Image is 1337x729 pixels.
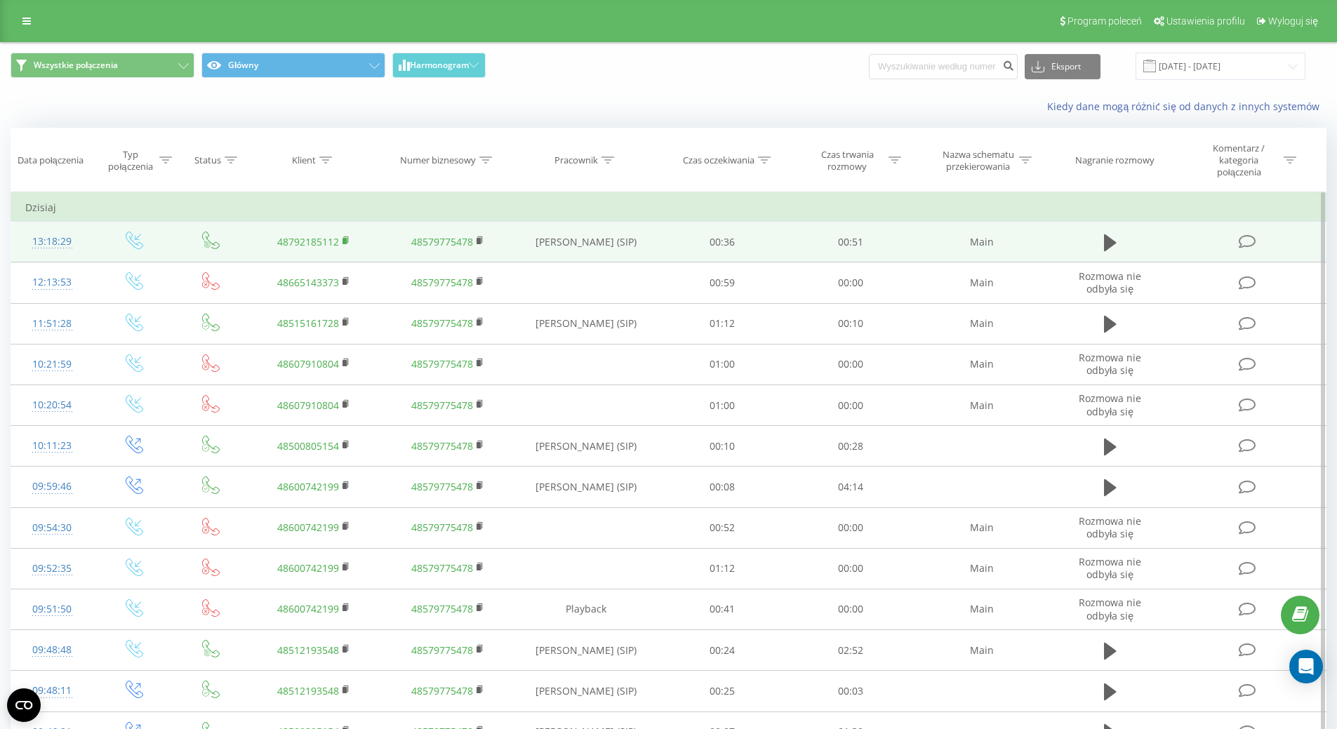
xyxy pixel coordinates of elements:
td: 00:10 [787,303,915,344]
a: 48579775478 [411,684,473,697]
td: 00:28 [787,426,915,467]
td: Playback [514,589,658,629]
div: Nazwa schematu przekierowania [940,149,1016,173]
button: Główny [201,53,385,78]
span: Rozmowa nie odbyła się [1079,351,1141,377]
div: Numer biznesowy [400,154,476,166]
div: Klient [292,154,316,166]
td: Main [914,507,1048,548]
td: [PERSON_NAME] (SIP) [514,671,658,711]
span: Program poleceń [1067,15,1142,27]
a: 48579775478 [411,357,473,370]
a: 48607910804 [277,399,339,412]
td: 00:03 [787,671,915,711]
input: Wyszukiwanie według numeru [869,54,1018,79]
td: 00:52 [658,507,787,548]
div: Nagranie rozmowy [1075,154,1155,166]
a: 48579775478 [411,561,473,575]
td: 00:08 [658,467,787,507]
span: Rozmowa nie odbyła się [1079,392,1141,417]
a: 48500805154 [277,439,339,453]
a: 48579775478 [411,276,473,289]
a: 48515161728 [277,316,339,330]
td: Main [914,630,1048,671]
td: [PERSON_NAME] (SIP) [514,467,658,507]
div: Status [194,154,221,166]
span: Wszystkie połączenia [34,60,118,71]
td: 00:00 [787,507,915,548]
td: 00:41 [658,589,787,629]
button: Harmonogram [392,53,486,78]
td: 00:00 [787,262,915,303]
a: 48600742199 [277,602,339,615]
a: Kiedy dane mogą różnić się od danych z innych systemów [1047,100,1326,113]
div: Pracownik [554,154,598,166]
div: 12:13:53 [25,269,79,296]
span: Wyloguj się [1268,15,1318,27]
td: [PERSON_NAME] (SIP) [514,222,658,262]
div: 11:51:28 [25,310,79,337]
td: 00:36 [658,222,787,262]
td: 01:12 [658,303,787,344]
td: 00:10 [658,426,787,467]
span: Rozmowa nie odbyła się [1079,514,1141,540]
a: 48579775478 [411,480,473,493]
div: 10:11:23 [25,432,79,460]
a: 48579775478 [411,399,473,412]
div: 09:48:48 [25,636,79,664]
td: 00:24 [658,630,787,671]
td: Main [914,262,1048,303]
a: 48579775478 [411,316,473,330]
a: 48600742199 [277,480,339,493]
td: [PERSON_NAME] (SIP) [514,630,658,671]
a: 48607910804 [277,357,339,370]
div: Typ połączenia [105,149,155,173]
div: Data połączenia [18,154,84,166]
a: 48665143373 [277,276,339,289]
div: 10:21:59 [25,351,79,378]
td: Main [914,344,1048,384]
a: 48512193548 [277,684,339,697]
a: 48512193548 [277,643,339,657]
span: Rozmowa nie odbyła się [1079,555,1141,581]
div: 09:52:35 [25,555,79,582]
a: 48792185112 [277,235,339,248]
div: Komentarz / kategoria połączenia [1198,142,1280,178]
td: Main [914,589,1048,629]
td: 00:00 [787,589,915,629]
td: [PERSON_NAME] (SIP) [514,303,658,344]
button: Eksport [1025,54,1100,79]
div: 13:18:29 [25,228,79,255]
button: Wszystkie połączenia [11,53,194,78]
span: Rozmowa nie odbyła się [1079,596,1141,622]
span: Harmonogram [410,60,469,70]
button: Open CMP widget [7,688,41,722]
td: 01:00 [658,385,787,426]
a: 48579775478 [411,521,473,534]
td: 00:25 [658,671,787,711]
span: Ustawienia profilu [1166,15,1245,27]
a: 48579775478 [411,602,473,615]
td: [PERSON_NAME] (SIP) [514,426,658,467]
a: 48579775478 [411,439,473,453]
td: Main [914,385,1048,426]
a: 48600742199 [277,521,339,534]
td: 01:12 [658,548,787,589]
td: Dzisiaj [11,194,1326,222]
td: 00:00 [787,548,915,589]
div: 10:20:54 [25,392,79,419]
td: 00:00 [787,385,915,426]
div: Open Intercom Messenger [1289,650,1323,683]
td: 02:52 [787,630,915,671]
td: 00:51 [787,222,915,262]
td: 01:00 [658,344,787,384]
a: 48579775478 [411,643,473,657]
td: 00:00 [787,344,915,384]
td: Main [914,303,1048,344]
div: Czas oczekiwania [683,154,754,166]
div: 09:59:46 [25,473,79,500]
a: 48600742199 [277,561,339,575]
td: Main [914,222,1048,262]
td: 04:14 [787,467,915,507]
div: 09:48:11 [25,677,79,704]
